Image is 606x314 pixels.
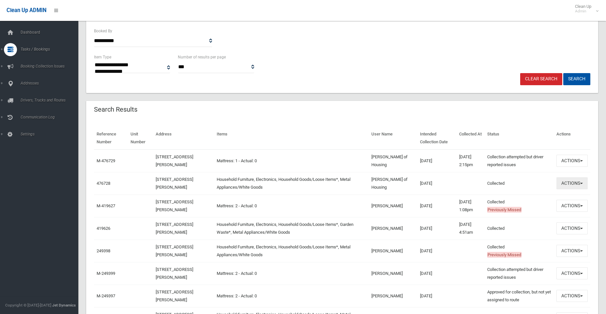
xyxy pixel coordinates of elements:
[563,73,590,85] button: Search
[156,290,193,302] a: [STREET_ADDRESS][PERSON_NAME]
[52,303,76,307] strong: Jet Dynamics
[554,127,590,149] th: Actions
[19,30,83,35] span: Dashboard
[214,127,369,149] th: Items
[487,252,521,258] span: Previously Missed
[19,64,83,69] span: Booking Collection Issues
[485,127,554,149] th: Status
[485,195,554,217] td: Collected
[156,267,193,280] a: [STREET_ADDRESS][PERSON_NAME]
[556,267,588,279] button: Actions
[97,158,115,163] a: M-476729
[94,27,112,35] label: Booked By
[457,217,485,240] td: [DATE] 4:51am
[417,262,456,285] td: [DATE]
[97,293,115,298] a: M-249397
[575,9,591,14] small: Admin
[214,195,369,217] td: Mattress: 2 - Actual: 0
[369,195,418,217] td: [PERSON_NAME]
[156,177,193,190] a: [STREET_ADDRESS][PERSON_NAME]
[417,195,456,217] td: [DATE]
[556,222,588,234] button: Actions
[156,222,193,235] a: [STREET_ADDRESS][PERSON_NAME]
[214,240,369,262] td: Household Furniture, Electronics, Household Goods/Loose Items*, Metal Appliances/White Goods
[457,127,485,149] th: Collected At
[97,248,110,253] a: 249398
[86,103,145,116] header: Search Results
[485,285,554,307] td: Approved for collection, but not yet assigned to route
[556,200,588,212] button: Actions
[369,127,418,149] th: User Name
[214,172,369,195] td: Household Furniture, Electronics, Household Goods/Loose Items*, Metal Appliances/White Goods
[214,149,369,172] td: Mattress: 1 - Actual: 0
[178,54,226,61] label: Number of results per page
[156,199,193,212] a: [STREET_ADDRESS][PERSON_NAME]
[19,132,83,136] span: Settings
[214,262,369,285] td: Mattress: 2 - Actual: 0
[156,154,193,167] a: [STREET_ADDRESS][PERSON_NAME]
[369,262,418,285] td: [PERSON_NAME]
[485,262,554,285] td: Collection attempted but driver reported issues
[485,217,554,240] td: Collected
[417,240,456,262] td: [DATE]
[19,81,83,86] span: Addresses
[94,127,128,149] th: Reference Number
[5,303,51,307] span: Copyright © [DATE]-[DATE]
[572,4,598,14] span: Clean Up
[153,127,214,149] th: Address
[156,244,193,257] a: [STREET_ADDRESS][PERSON_NAME]
[417,149,456,172] td: [DATE]
[128,127,153,149] th: Unit Number
[369,217,418,240] td: [PERSON_NAME]
[214,217,369,240] td: Household Furniture, Electronics, Household Goods/Loose Items*, Garden Waste*, Metal Appliances/W...
[369,285,418,307] td: [PERSON_NAME]
[485,240,554,262] td: Collected
[369,240,418,262] td: [PERSON_NAME]
[97,203,115,208] a: M-419627
[485,172,554,195] td: Collected
[214,285,369,307] td: Mattress: 2 - Actual: 0
[417,172,456,195] td: [DATE]
[94,54,111,61] label: Item Type
[556,290,588,302] button: Actions
[556,177,588,189] button: Actions
[556,245,588,257] button: Actions
[97,226,110,231] a: 419626
[369,149,418,172] td: [PERSON_NAME] of Housing
[417,285,456,307] td: [DATE]
[457,195,485,217] td: [DATE] 1:08pm
[19,47,83,52] span: Tasks / Bookings
[520,73,562,85] a: Clear Search
[7,7,46,13] span: Clean Up ADMIN
[417,127,456,149] th: Intended Collection Date
[97,181,110,186] a: 476728
[19,98,83,102] span: Drivers, Trucks and Routes
[487,207,521,212] span: Previously Missed
[19,115,83,119] span: Communication Log
[97,271,115,276] a: M-249399
[556,155,588,167] button: Actions
[369,172,418,195] td: [PERSON_NAME] of Housing
[485,149,554,172] td: Collection attempted but driver reported issues
[417,217,456,240] td: [DATE]
[457,149,485,172] td: [DATE] 2:15pm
